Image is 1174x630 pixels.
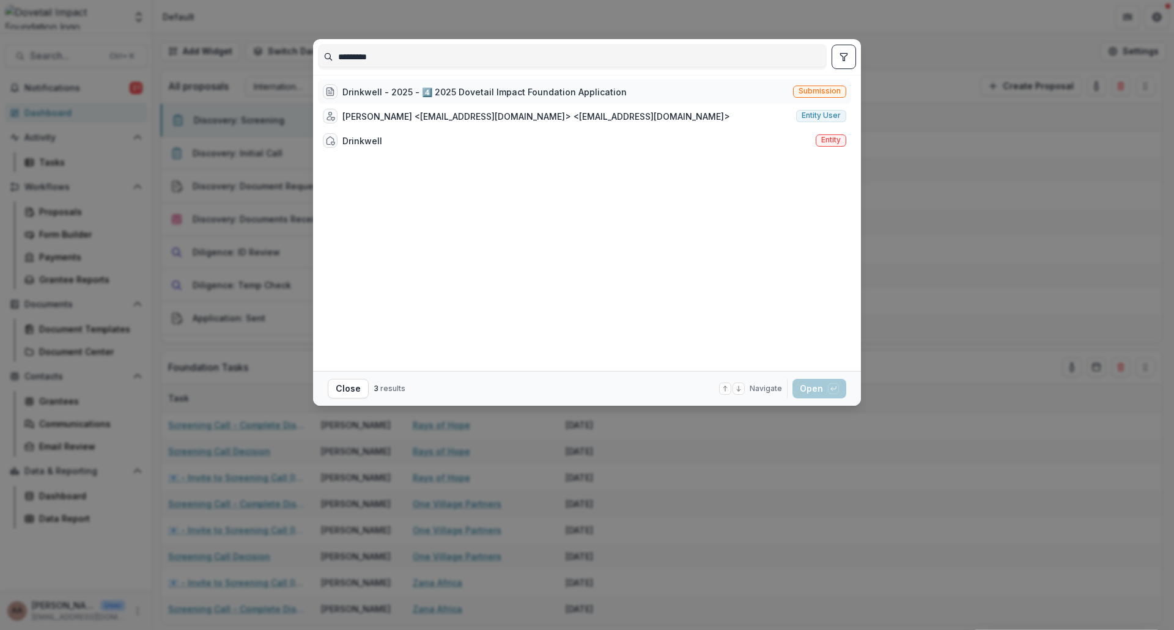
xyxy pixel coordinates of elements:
span: 3 [374,384,378,393]
span: Entity user [802,111,841,120]
span: Navigate [750,383,782,394]
div: Drinkwell - 2025 - 4️⃣ 2025 Dovetail Impact Foundation Application [342,86,627,98]
button: Close [328,379,369,398]
button: Open [792,379,846,398]
div: [PERSON_NAME] <[EMAIL_ADDRESS][DOMAIN_NAME]> <[EMAIL_ADDRESS][DOMAIN_NAME]> [342,110,730,123]
span: Entity [821,136,841,144]
span: results [380,384,405,393]
button: toggle filters [832,45,856,69]
span: Submission [799,87,841,95]
div: Drinkwell [342,134,382,147]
